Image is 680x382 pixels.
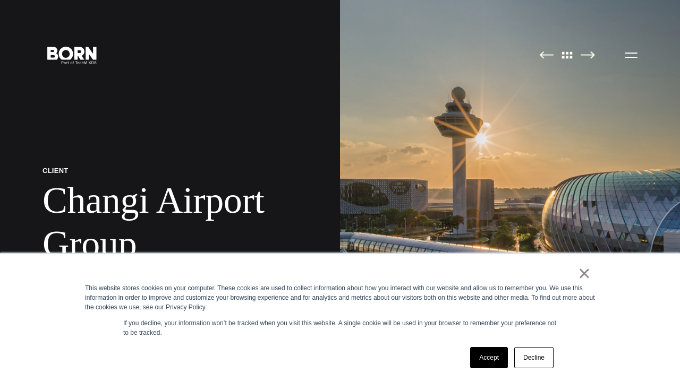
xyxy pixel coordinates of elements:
[470,347,508,368] a: Accept
[123,318,557,337] p: If you decline, your information won’t be tracked when you visit this website. A single cookie wi...
[539,51,554,59] img: Previous Page
[42,179,297,265] h1: Changi Airport Group
[42,166,297,175] p: Client
[85,283,595,312] div: This website stores cookies on your computer. These cookies are used to collect information about...
[514,347,554,368] a: Decline
[618,44,644,66] button: Open
[578,268,591,278] a: ×
[556,51,579,59] img: All Pages
[581,51,595,59] img: Next Page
